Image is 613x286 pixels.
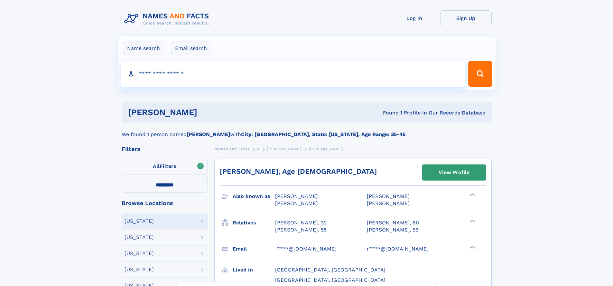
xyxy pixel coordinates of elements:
h3: Email [233,243,275,254]
img: Logo Names and Facts [122,10,214,28]
span: [PERSON_NAME] [367,200,410,206]
span: [PERSON_NAME] [275,200,318,206]
b: [PERSON_NAME] [187,131,230,137]
label: Name search [123,42,164,55]
div: Browse Locations [122,200,208,206]
div: [US_STATE] [125,267,154,272]
a: View Profile [422,165,486,180]
a: Sign Up [440,10,492,26]
button: Search Button [468,61,492,87]
span: [PERSON_NAME] [309,147,343,151]
h3: Relatives [233,217,275,228]
div: [US_STATE] [125,251,154,256]
h1: [PERSON_NAME] [128,108,290,116]
span: [GEOGRAPHIC_DATA], [GEOGRAPHIC_DATA] [275,267,385,273]
a: [PERSON_NAME], 60 [367,219,419,226]
span: [PERSON_NAME] [367,193,410,199]
div: We found 1 person named with . [122,123,492,138]
span: [GEOGRAPHIC_DATA], [GEOGRAPHIC_DATA] [275,277,385,283]
span: [PERSON_NAME] [275,193,318,199]
div: Found 1 Profile In Our Records Database [290,109,485,116]
span: All [153,163,160,169]
b: City: [GEOGRAPHIC_DATA], State: [US_STATE], Age Range: 35-45 [241,131,405,137]
a: [PERSON_NAME], Age [DEMOGRAPHIC_DATA] [220,167,377,175]
label: Filters [122,159,208,174]
h3: Lived in [233,264,275,275]
div: ❯ [468,219,476,223]
span: R [257,147,260,151]
span: [PERSON_NAME] [267,147,301,151]
div: Filters [122,146,208,152]
div: View Profile [439,165,469,180]
a: R [257,145,260,153]
a: [PERSON_NAME], 32 [275,219,327,226]
div: ❯ [468,193,476,197]
a: [PERSON_NAME], 55 [275,226,327,233]
a: Log In [389,10,440,26]
div: ❯ [468,245,476,249]
div: [US_STATE] [125,235,154,240]
input: search input [121,61,466,87]
a: Names and Facts [214,145,250,153]
label: Email search [171,42,211,55]
a: [PERSON_NAME] [267,145,301,153]
h3: Also known as [233,191,275,202]
div: [US_STATE] [125,219,154,224]
a: [PERSON_NAME], 55 [367,226,418,233]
